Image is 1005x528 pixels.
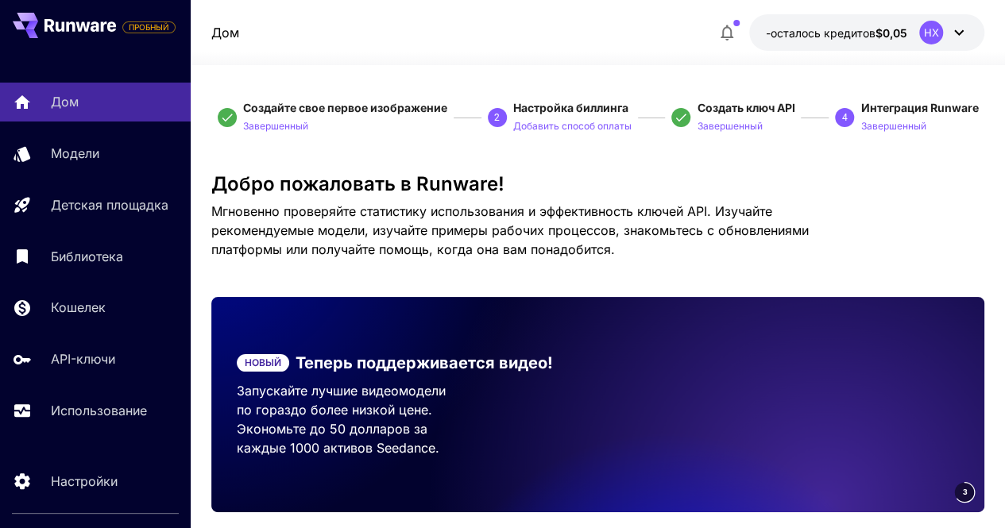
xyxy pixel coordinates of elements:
[237,421,439,456] font: Экономьте до 50 долларов за каждые 1000 активов Seedance.
[211,23,239,42] nav: хлебные крошки
[51,94,79,110] font: Дом
[51,351,115,367] font: API-ключи
[211,23,239,42] a: Дом
[860,120,926,132] font: Завершенный
[860,101,978,114] font: Интеграция Runware
[765,25,906,41] div: -0,0484 доллара
[513,116,632,135] button: Добавить способ оплаты
[842,112,848,123] font: 4
[243,116,308,135] button: Завершенный
[765,26,875,40] font: -осталось кредитов
[513,120,632,132] font: Добавить способ оплаты
[122,17,176,37] span: Добавьте свою платежную карту, чтобы включить все функции платформы.
[875,26,906,40] font: $0,05
[51,299,106,315] font: Кошелек
[51,145,99,161] font: Модели
[237,383,446,418] font: Запускайте лучшие видеомодели по гораздо более низкой цене.
[697,120,762,132] font: Завершенный
[924,26,939,39] font: НХ
[494,112,500,123] font: 2
[51,197,168,213] font: Детская площадка
[860,116,926,135] button: Завершенный
[749,14,984,51] button: -0,0484 доллараНХ
[51,473,118,489] font: Настройки
[243,120,308,132] font: Завершенный
[245,356,281,368] font: НОВЫЙ
[51,249,123,264] font: Библиотека
[211,203,809,257] font: Мгновенно проверяйте статистику использования и эффективность ключей API. Изучайте рекомендуемые ...
[697,116,762,135] button: Завершенный
[697,101,794,114] font: Создать ключ API
[296,353,553,372] font: Теперь поддерживается видео!
[962,486,967,498] span: 3
[243,101,447,114] font: Создайте свое первое изображение
[51,403,147,418] font: Использование
[211,172,504,195] font: Добро пожаловать в Runware!
[129,22,169,32] font: ПРОБНЫЙ
[513,101,628,114] font: Настройка биллинга
[211,25,239,40] font: Дом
